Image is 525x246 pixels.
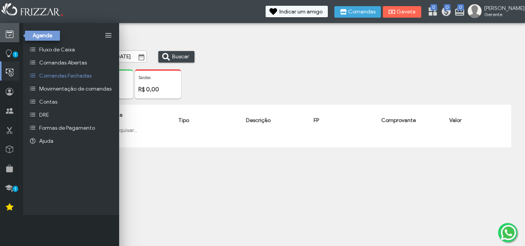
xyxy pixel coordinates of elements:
[39,112,49,118] span: DRE
[381,117,416,124] span: Comprovante
[13,186,18,192] span: 1
[39,125,95,131] span: Formas de Pagamento
[39,86,111,92] span: Movimentação de comandas
[348,9,375,15] span: Comandas
[444,4,450,10] span: 0
[23,95,119,108] a: Contas
[39,99,57,105] span: Contas
[468,4,521,20] a: [PERSON_NAME] Gerente
[39,138,53,144] span: Ajuda
[334,6,381,18] button: Comandas
[23,69,119,82] a: Comandas Fechadas
[441,6,449,18] a: 0
[23,43,119,56] a: Fluxo de Caixa
[23,82,119,95] a: Movimentação de comandas
[158,51,194,63] button: Buscar
[246,117,271,124] span: Descrição
[279,9,322,15] span: Indicar um amigo
[106,105,174,136] th: Data
[23,134,119,147] a: Ajuda
[430,4,437,10] span: 0
[310,105,377,136] th: FP
[457,4,464,10] span: 0
[13,51,18,58] span: 1
[23,56,119,69] a: Comandas Abertas
[449,117,462,124] span: Valor
[136,53,147,61] button: Show Calendar
[138,75,178,80] p: Saidas
[314,117,319,124] span: FP
[427,6,435,18] a: 0
[39,136,513,147] td: Nenhum registro encontrado
[98,50,147,63] input: Data Final
[383,6,421,18] button: Gaveta
[39,59,87,66] span: Comandas Abertas
[397,9,416,15] span: Gaveta
[25,31,60,41] div: Agenda
[110,126,170,134] input: Pesquisar...
[484,5,519,12] span: [PERSON_NAME]
[172,51,189,63] span: Buscar
[484,12,519,17] span: Gerente
[174,105,242,136] th: Tipo
[377,105,445,136] th: Comprovante
[242,105,310,136] th: Descrição
[23,108,119,121] a: DRE
[445,105,513,136] th: Valor
[454,6,462,18] a: 0
[178,117,189,124] span: Tipo
[39,73,91,79] span: Comandas Fechadas
[499,223,518,242] img: whatsapp.png
[266,6,328,17] button: Indicar um amigo
[39,46,75,53] span: Fluxo de Caixa
[138,86,178,93] p: R$ 0,00
[23,121,119,134] a: Formas de Pagamento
